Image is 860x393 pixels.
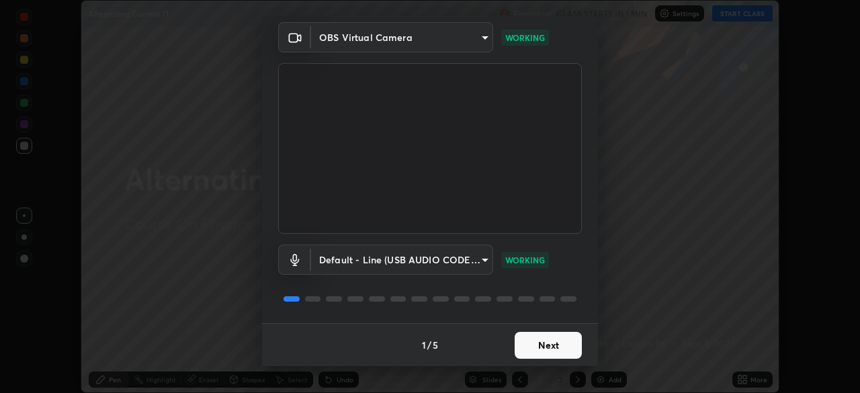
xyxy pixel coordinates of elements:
p: WORKING [505,254,545,266]
h4: 5 [433,338,438,352]
h4: 1 [422,338,426,352]
div: OBS Virtual Camera [311,245,493,275]
h4: / [427,338,431,352]
p: WORKING [505,32,545,44]
button: Next [515,332,582,359]
div: OBS Virtual Camera [311,22,493,52]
